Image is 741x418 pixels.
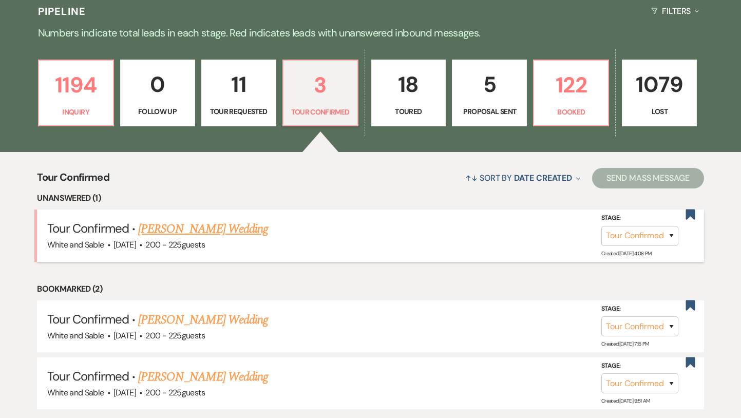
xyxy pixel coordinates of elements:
[371,60,446,126] a: 18Toured
[113,239,136,250] span: [DATE]
[47,387,104,398] span: White and Sable
[45,68,107,102] p: 1194
[208,106,270,117] p: Tour Requested
[540,106,602,118] p: Booked
[378,106,440,117] p: Toured
[452,60,527,126] a: 5Proposal Sent
[1,25,740,41] p: Numbers indicate total leads in each stage. Red indicates leads with unanswered inbound messages.
[465,173,478,183] span: ↑↓
[601,303,678,315] label: Stage:
[47,239,104,250] span: White and Sable
[47,368,129,384] span: Tour Confirmed
[38,4,86,18] h3: Pipeline
[208,67,270,102] p: 11
[540,68,602,102] p: 122
[459,67,520,102] p: 5
[47,330,104,341] span: White and Sable
[145,330,204,341] span: 200 - 225 guests
[461,164,584,192] button: Sort By Date Created
[38,60,114,126] a: 1194Inquiry
[201,60,276,126] a: 11Tour Requested
[601,397,650,404] span: Created: [DATE] 9:51 AM
[629,67,690,102] p: 1079
[145,239,204,250] span: 200 - 225 guests
[37,192,704,205] li: Unanswered (1)
[378,67,440,102] p: 18
[138,368,268,386] a: [PERSON_NAME] Wedding
[47,220,129,236] span: Tour Confirmed
[282,60,358,126] a: 3Tour Confirmed
[127,67,188,102] p: 0
[127,106,188,117] p: Follow Up
[459,106,520,117] p: Proposal Sent
[514,173,572,183] span: Date Created
[138,311,268,329] a: [PERSON_NAME] Wedding
[629,106,690,117] p: Lost
[290,106,351,118] p: Tour Confirmed
[45,106,107,118] p: Inquiry
[290,68,351,102] p: 3
[592,168,704,188] button: Send Mass Message
[622,60,697,126] a: 1079Lost
[113,330,136,341] span: [DATE]
[533,60,609,126] a: 122Booked
[601,340,649,347] span: Created: [DATE] 7:15 PM
[601,250,652,256] span: Created: [DATE] 4:08 PM
[37,169,109,192] span: Tour Confirmed
[120,60,195,126] a: 0Follow Up
[145,387,204,398] span: 200 - 225 guests
[47,311,129,327] span: Tour Confirmed
[601,360,678,372] label: Stage:
[37,282,704,296] li: Bookmarked (2)
[113,387,136,398] span: [DATE]
[138,220,268,238] a: [PERSON_NAME] Wedding
[601,213,678,224] label: Stage:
